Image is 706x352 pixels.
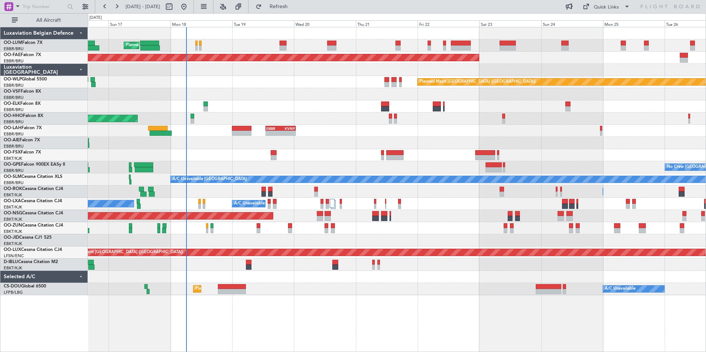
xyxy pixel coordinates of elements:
[4,168,24,173] a: EBBR/BRU
[4,217,22,222] a: EBKT/KJK
[19,18,78,23] span: All Aircraft
[67,247,183,258] div: Planned Maint [GEOGRAPHIC_DATA] ([GEOGRAPHIC_DATA])
[4,41,42,45] a: OO-LUMFalcon 7X
[252,1,297,13] button: Refresh
[23,1,65,12] input: Trip Number
[171,20,232,27] div: Mon 18
[594,4,619,11] div: Quick Links
[4,235,19,240] span: OO-JID
[281,131,295,135] div: -
[419,76,536,87] div: Planned Maint [GEOGRAPHIC_DATA] ([GEOGRAPHIC_DATA])
[4,192,22,198] a: EBKT/KJK
[4,187,22,191] span: OO-ROK
[4,138,40,142] a: OO-AIEFalcon 7X
[4,253,24,259] a: LFSN/ENC
[4,290,23,295] a: LFPB/LBG
[4,150,21,155] span: OO-FSX
[479,20,541,27] div: Sat 23
[4,248,62,252] a: OO-LUXCessna Citation CJ4
[294,20,356,27] div: Wed 20
[418,20,479,27] div: Fri 22
[126,3,160,10] span: [DATE] - [DATE]
[4,138,20,142] span: OO-AIE
[4,114,43,118] a: OO-HHOFalcon 8X
[109,20,170,27] div: Sun 17
[172,174,247,185] div: A/C Unavailable [GEOGRAPHIC_DATA]
[4,107,24,113] a: EBBR/BRU
[4,77,22,82] span: OO-WLP
[4,41,22,45] span: OO-LUM
[4,211,22,215] span: OO-NSG
[4,180,24,186] a: EBBR/BRU
[4,53,41,57] a: OO-FAEFalcon 7X
[4,162,21,167] span: OO-GPE
[89,15,102,21] div: [DATE]
[4,265,22,271] a: EBKT/KJK
[263,4,294,9] span: Refresh
[541,20,603,27] div: Sun 24
[4,260,58,264] a: D-IBLUCessna Citation M2
[8,14,80,26] button: All Aircraft
[4,156,22,161] a: EBKT/KJK
[4,89,41,94] a: OO-VSFFalcon 8X
[4,248,21,252] span: OO-LUX
[4,144,24,149] a: EBBR/BRU
[234,198,371,209] div: A/C Unavailable [GEOGRAPHIC_DATA] ([GEOGRAPHIC_DATA] National)
[4,126,21,130] span: OO-LAH
[4,162,65,167] a: OO-GPEFalcon 900EX EASy II
[603,20,665,27] div: Mon 25
[4,241,22,246] a: EBKT/KJK
[232,20,294,27] div: Tue 19
[4,260,18,264] span: D-IBLU
[4,46,24,52] a: EBBR/BRU
[281,126,295,131] div: KVNY
[4,83,24,88] a: EBBR/BRU
[4,89,21,94] span: OO-VSF
[356,20,418,27] div: Thu 21
[4,58,24,64] a: EBBR/BRU
[605,283,635,294] div: A/C Unavailable
[4,150,41,155] a: OO-FSXFalcon 7X
[4,199,21,203] span: OO-LXA
[579,1,634,13] button: Quick Links
[4,199,62,203] a: OO-LXACessna Citation CJ4
[4,204,22,210] a: EBKT/KJK
[266,126,281,131] div: EBBR
[4,175,62,179] a: OO-SLMCessna Citation XLS
[4,95,24,100] a: EBBR/BRU
[4,284,46,289] a: CS-DOUGlobal 6500
[4,101,20,106] span: OO-ELK
[4,223,63,228] a: OO-ZUNCessna Citation CJ4
[4,223,22,228] span: OO-ZUN
[4,284,21,289] span: CS-DOU
[4,53,21,57] span: OO-FAE
[126,40,260,51] div: Planned Maint [GEOGRAPHIC_DATA] ([GEOGRAPHIC_DATA] National)
[4,131,24,137] a: EBBR/BRU
[266,131,281,135] div: -
[4,77,47,82] a: OO-WLPGlobal 5500
[4,119,24,125] a: EBBR/BRU
[4,187,63,191] a: OO-ROKCessna Citation CJ4
[4,235,52,240] a: OO-JIDCessna CJ1 525
[4,126,42,130] a: OO-LAHFalcon 7X
[4,229,22,234] a: EBKT/KJK
[4,114,23,118] span: OO-HHO
[4,101,41,106] a: OO-ELKFalcon 8X
[4,211,63,215] a: OO-NSGCessna Citation CJ4
[4,175,21,179] span: OO-SLM
[195,283,312,294] div: Planned Maint [GEOGRAPHIC_DATA] ([GEOGRAPHIC_DATA])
